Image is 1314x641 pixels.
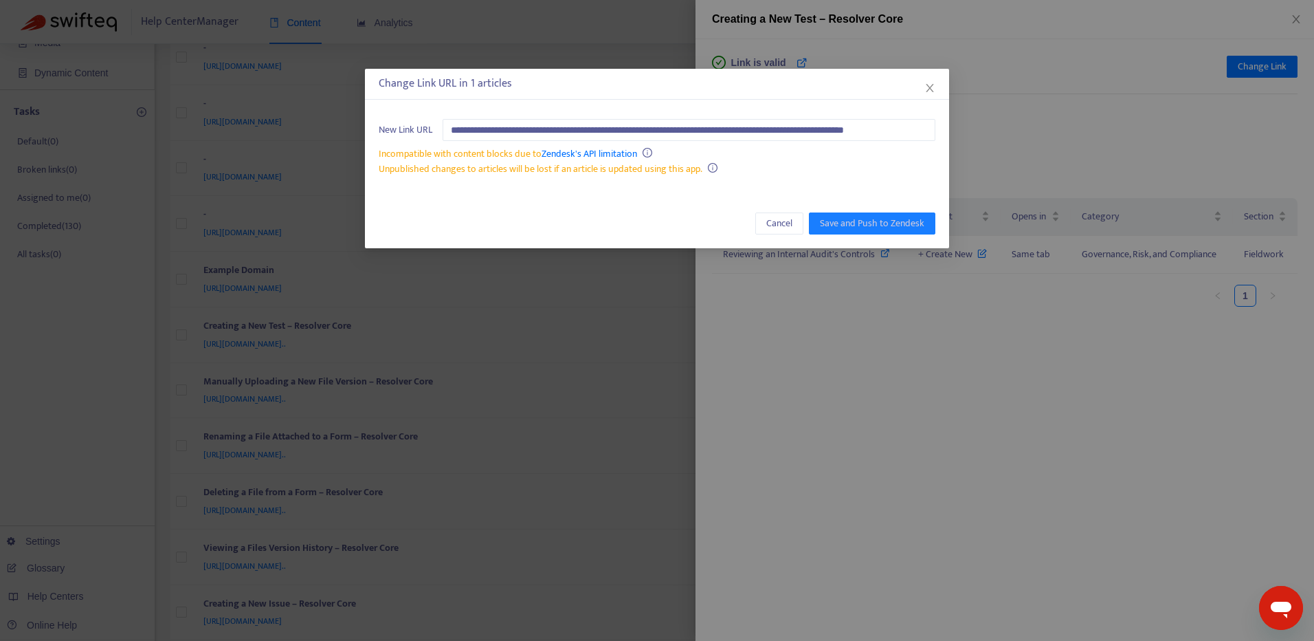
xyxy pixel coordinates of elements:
iframe: Button to launch messaging window [1259,586,1303,630]
div: Change Link URL in 1 articles [379,76,935,92]
a: Zendesk's API limitation [542,146,637,162]
span: Incompatible with content blocks due to [379,146,637,162]
button: Close [922,80,937,96]
span: close [924,83,935,94]
span: info-circle [708,163,717,173]
button: Save and Push to Zendesk [809,213,935,235]
span: New Link URL [379,122,432,138]
button: Cancel [755,213,803,235]
span: Cancel [766,216,792,231]
span: Unpublished changes to articles will be lost if an article is updated using this app. [379,161,702,177]
span: info-circle [643,148,652,157]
